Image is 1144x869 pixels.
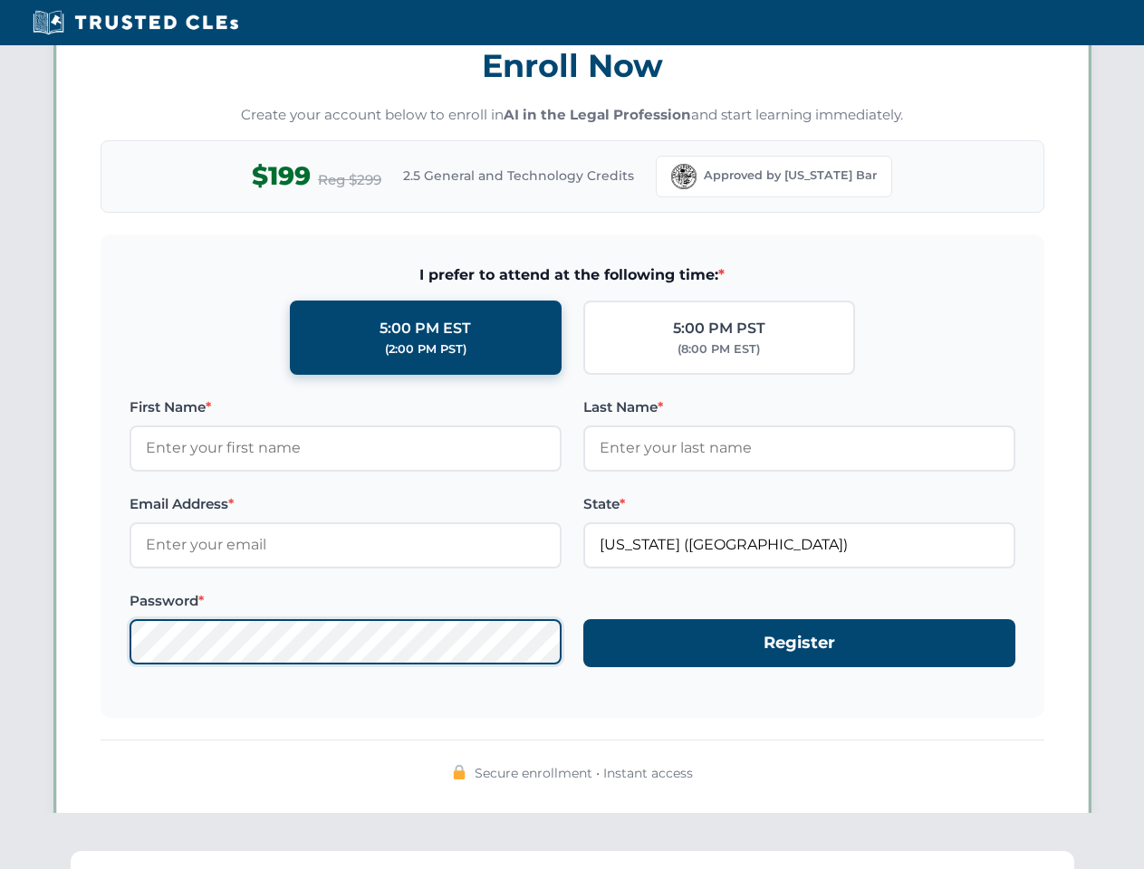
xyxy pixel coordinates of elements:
[380,317,471,340] div: 5:00 PM EST
[583,619,1015,667] button: Register
[673,317,765,340] div: 5:00 PM PST
[101,37,1044,94] h3: Enroll Now
[130,590,562,612] label: Password
[583,493,1015,515] label: State
[130,396,562,418] label: First Name
[27,9,244,36] img: Trusted CLEs
[583,425,1015,471] input: Enter your last name
[583,522,1015,568] input: Florida (FL)
[678,340,760,358] div: (8:00 PM EST)
[318,169,381,191] span: Reg $299
[101,105,1044,126] p: Create your account below to enroll in and start learning immediately.
[704,167,877,185] span: Approved by [US_STATE] Bar
[130,425,562,471] input: Enter your first name
[504,106,691,123] strong: AI in the Legal Profession
[130,522,562,568] input: Enter your email
[452,765,466,779] img: 🔒
[130,493,562,515] label: Email Address
[403,166,634,186] span: 2.5 General and Technology Credits
[475,763,693,783] span: Secure enrollment • Instant access
[385,340,466,358] div: (2:00 PM PST)
[671,164,697,189] img: Florida Bar
[252,156,311,196] span: $199
[583,396,1015,418] label: Last Name
[130,263,1015,287] span: I prefer to attend at the following time:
